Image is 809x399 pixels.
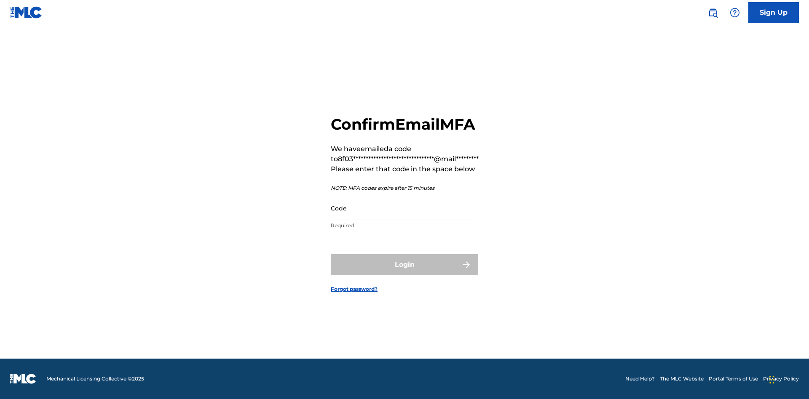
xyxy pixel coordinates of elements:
[331,222,473,229] p: Required
[705,4,721,21] a: Public Search
[708,8,718,18] img: search
[767,359,809,399] iframe: Chat Widget
[331,184,479,192] p: NOTE: MFA codes expire after 15 minutes
[730,8,740,18] img: help
[331,285,378,293] a: Forgot password?
[625,375,655,383] a: Need Help?
[763,375,799,383] a: Privacy Policy
[660,375,704,383] a: The MLC Website
[726,4,743,21] div: Help
[769,367,774,392] div: Drag
[709,375,758,383] a: Portal Terms of Use
[46,375,144,383] span: Mechanical Licensing Collective © 2025
[10,6,43,19] img: MLC Logo
[331,164,479,174] p: Please enter that code in the space below
[331,115,479,134] h2: Confirm Email MFA
[10,374,36,384] img: logo
[748,2,799,23] a: Sign Up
